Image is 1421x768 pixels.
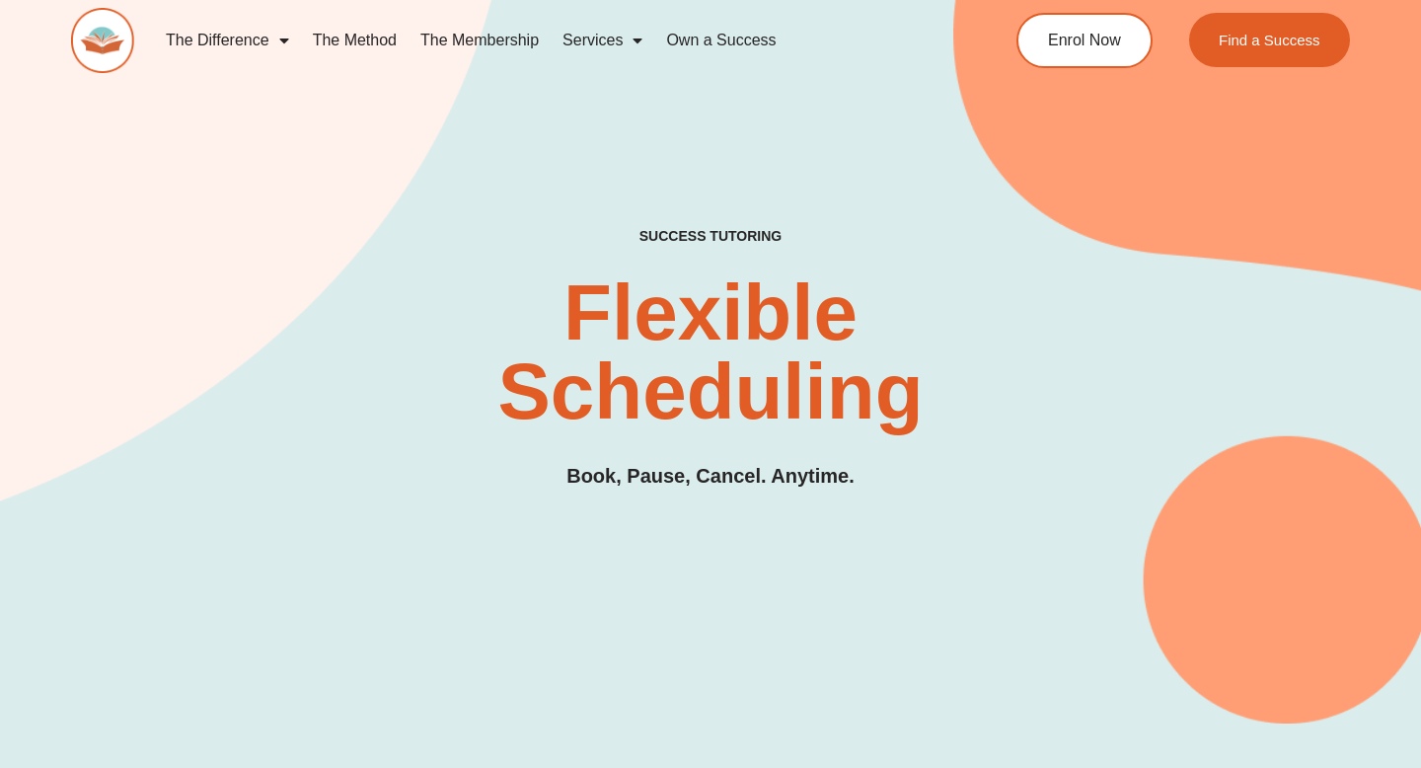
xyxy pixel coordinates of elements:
[521,228,900,245] h4: SUCCESS TUTORING​
[409,18,551,63] a: The Membership
[566,461,855,492] h3: Book, Pause, Cancel. Anytime.
[1189,13,1350,67] a: Find a Success
[654,18,787,63] a: Own a Success
[1016,13,1153,68] a: Enrol Now
[1219,33,1320,47] span: Find a Success
[154,18,301,63] a: The Difference
[421,273,1000,431] h2: Flexible Scheduling
[301,18,409,63] a: The Method
[1048,33,1121,48] span: Enrol Now
[154,18,943,63] nav: Menu
[551,18,654,63] a: Services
